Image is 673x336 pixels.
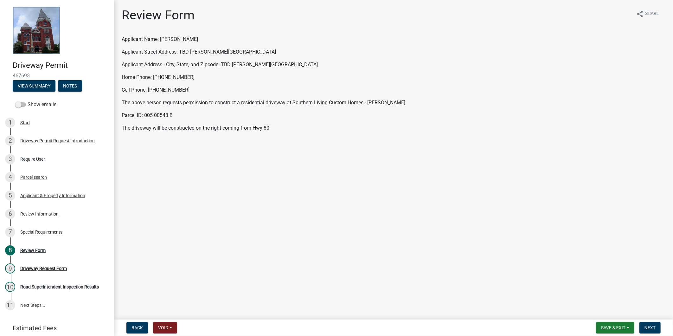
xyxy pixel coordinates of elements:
[636,10,644,18] i: share
[58,80,82,92] button: Notes
[601,325,625,330] span: Save & Exit
[122,124,665,132] p: The driveway will be constructed on the right coming from Hwy 80
[13,73,101,79] span: 467693
[20,285,99,289] div: Road Superintendent Inspection Results
[5,209,15,219] div: 6
[20,266,67,271] div: Driveway Request Form
[122,8,195,23] h1: Review Form
[13,61,109,70] h4: Driveway Permit
[122,112,665,119] p: Parcel ID: 005 00543 B
[13,80,55,92] button: View Summary
[5,172,15,182] div: 4
[126,322,148,333] button: Back
[20,230,62,234] div: Special Requirements
[20,157,45,161] div: Require User
[5,118,15,128] div: 1
[153,322,177,333] button: Void
[5,245,15,255] div: 8
[5,300,15,310] div: 11
[5,227,15,237] div: 7
[5,136,15,146] div: 2
[20,248,46,253] div: Review Form
[644,325,656,330] span: Next
[122,48,665,56] p: Applicant Street Address: TBD [PERSON_NAME][GEOGRAPHIC_DATA]
[13,84,55,89] wm-modal-confirm: Summary
[639,322,661,333] button: Next
[122,36,665,43] p: Applicant Name: [PERSON_NAME]
[13,7,60,54] img: Talbot County, Georgia
[122,74,665,81] p: Home Phone: [PHONE_NUMBER]
[20,120,30,125] div: Start
[5,191,15,201] div: 5
[131,325,143,330] span: Back
[20,193,85,198] div: Applicant & Property Information
[20,175,47,179] div: Parcel search
[122,99,665,107] p: The above person requests permission to construct a residential driveway at Southern Living Custo...
[5,282,15,292] div: 10
[596,322,634,333] button: Save & Exit
[20,139,95,143] div: Driveway Permit Request Introduction
[5,322,104,334] a: Estimated Fees
[122,86,665,94] p: Cell Phone: [PHONE_NUMBER]
[5,154,15,164] div: 3
[58,84,82,89] wm-modal-confirm: Notes
[122,61,665,68] p: Applicant Address - City, State, and Zipcode: TBD [PERSON_NAME][GEOGRAPHIC_DATA]
[645,10,659,18] span: Share
[15,101,56,108] label: Show emails
[631,8,664,20] button: shareShare
[158,325,168,330] span: Void
[20,212,59,216] div: Review Information
[5,263,15,274] div: 9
